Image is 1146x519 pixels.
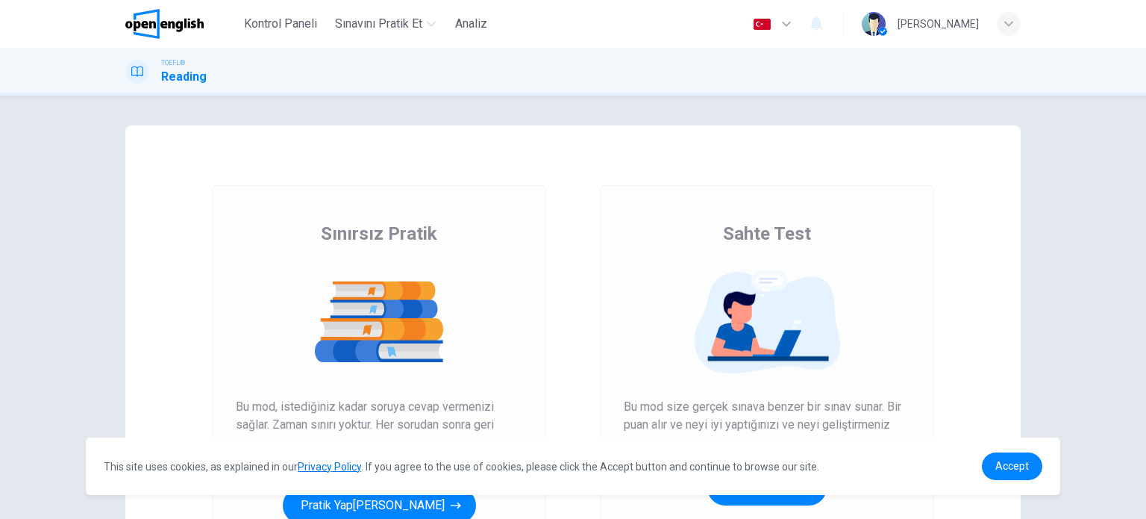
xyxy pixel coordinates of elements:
span: Analiz [455,15,487,33]
div: [PERSON_NAME] [898,15,979,33]
h1: Reading [161,68,207,86]
a: dismiss cookie message [982,453,1042,480]
span: Sınavını Pratik Et [335,15,422,33]
span: Sınırsız Pratik [321,222,437,246]
span: This site uses cookies, as explained in our . If you agree to the use of cookies, please click th... [104,461,819,473]
span: Accept [995,460,1029,472]
a: OpenEnglish logo [125,9,238,39]
img: tr [753,19,771,30]
span: Bu mod size gerçek sınava benzer bir sınav sunar. Bir puan alır ve neyi iyi yaptığınızı ve neyi g... [624,398,910,452]
button: Kontrol Paneli [238,10,323,37]
span: TOEFL® [161,58,185,68]
img: OpenEnglish logo [125,9,204,39]
button: Analiz [448,10,495,37]
img: Profile picture [862,12,886,36]
span: Sahte Test [723,222,811,246]
span: Bu mod, istediğiniz kadar soruya cevap vermenizi sağlar. Zaman sınırı yoktur. Her sorudan sonra g... [236,398,522,470]
span: Kontrol Paneli [244,15,317,33]
a: Privacy Policy [298,461,361,473]
button: Sınavını Pratik Et [329,10,442,37]
div: cookieconsent [86,438,1060,495]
